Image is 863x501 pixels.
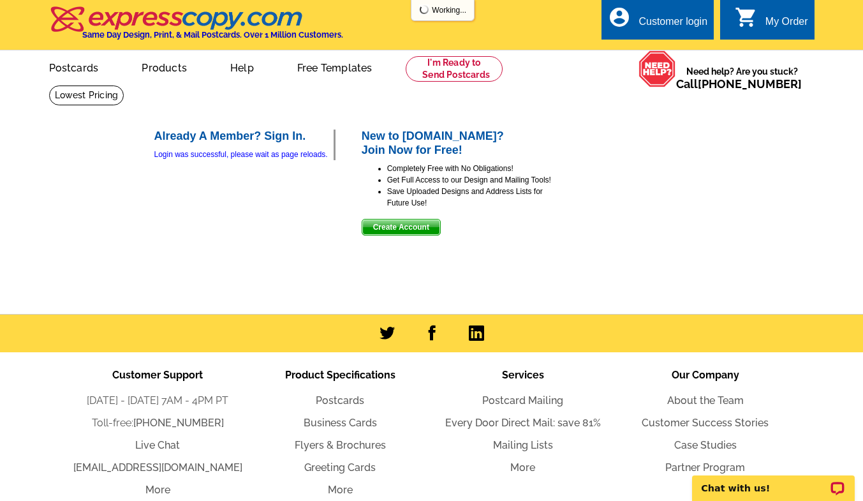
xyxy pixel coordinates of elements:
[362,220,440,235] span: Create Account
[304,461,376,474] a: Greeting Cards
[735,14,808,30] a: shopping_cart My Order
[445,417,601,429] a: Every Door Direct Mail: save 81%
[121,52,207,82] a: Products
[672,369,739,381] span: Our Company
[29,52,119,82] a: Postcards
[210,52,274,82] a: Help
[49,15,343,40] a: Same Day Design, Print, & Mail Postcards. Over 1 Million Customers.
[304,417,377,429] a: Business Cards
[684,461,863,501] iframe: LiveChat chat widget
[316,394,364,407] a: Postcards
[133,417,224,429] a: [PHONE_NUMBER]
[82,30,343,40] h4: Same Day Design, Print, & Mail Postcards. Over 1 Million Customers.
[73,461,242,474] a: [EMAIL_ADDRESS][DOMAIN_NAME]
[154,130,334,144] h2: Already A Member? Sign In.
[66,393,249,408] li: [DATE] - [DATE] 7AM - 4PM PT
[676,77,802,91] span: Call
[362,219,441,236] button: Create Account
[482,394,563,407] a: Postcard Mailing
[608,14,707,30] a: account_circle Customer login
[145,484,170,496] a: More
[387,163,553,174] li: Completely Free with No Obligations!
[295,439,386,451] a: Flyers & Brochures
[493,439,553,451] a: Mailing Lists
[510,461,535,474] a: More
[676,65,808,91] span: Need help? Are you stuck?
[277,52,393,82] a: Free Templates
[387,174,553,186] li: Get Full Access to our Design and Mailing Tools!
[328,484,353,496] a: More
[154,149,334,160] div: Login was successful, please wait as page reloads.
[638,16,707,34] div: Customer login
[362,130,553,157] h2: New to [DOMAIN_NAME]? Join Now for Free!
[387,186,553,209] li: Save Uploaded Designs and Address Lists for Future Use!
[735,6,758,29] i: shopping_cart
[765,16,808,34] div: My Order
[66,415,249,431] li: Toll-free:
[608,6,631,29] i: account_circle
[285,369,395,381] span: Product Specifications
[419,4,429,15] img: loading...
[135,439,180,451] a: Live Chat
[112,369,203,381] span: Customer Support
[674,439,737,451] a: Case Studies
[698,77,802,91] a: [PHONE_NUMBER]
[667,394,744,407] a: About the Team
[642,417,769,429] a: Customer Success Stories
[638,50,676,87] img: help
[502,369,544,381] span: Services
[665,461,745,474] a: Partner Program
